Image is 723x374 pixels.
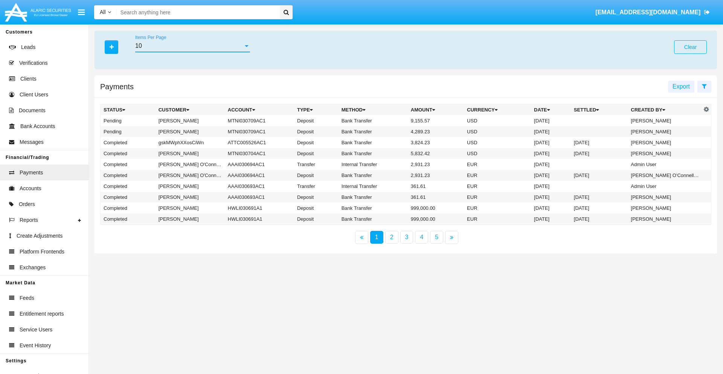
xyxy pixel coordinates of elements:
td: USD [464,137,531,148]
span: Messages [20,138,44,146]
th: Amount [408,104,464,116]
td: Deposit [294,115,339,126]
td: Bank Transfer [339,170,408,181]
td: ATTC005526AC1 [225,137,294,148]
td: [DATE] [571,148,628,159]
td: HWLI030691A1 [225,214,294,225]
td: [DATE] [531,181,571,192]
td: Deposit [294,214,339,225]
td: Bank Transfer [339,126,408,137]
td: Deposit [294,148,339,159]
td: [DATE] [531,137,571,148]
span: Export [673,83,690,90]
button: Export [668,81,694,93]
span: Exchanges [20,264,46,272]
td: Completed [101,159,156,170]
td: [DATE] [531,115,571,126]
td: [DATE] [531,159,571,170]
td: Bank Transfer [339,148,408,159]
span: Bank Accounts [20,122,55,130]
a: [EMAIL_ADDRESS][DOMAIN_NAME] [592,2,714,23]
td: [PERSON_NAME] [628,148,702,159]
span: Event History [20,342,51,350]
td: AAAI030694AC1 [225,159,294,170]
button: Clear [674,40,707,54]
td: 361.61 [408,192,464,203]
span: All [100,9,106,15]
th: Status [101,104,156,116]
td: USD [464,115,531,126]
td: Deposit [294,137,339,148]
span: Create Adjustments [17,232,63,240]
td: 3,824.23 [408,137,464,148]
td: AAAI030693AC1 [225,181,294,192]
td: Bank Transfer [339,115,408,126]
td: Admin User [628,159,702,170]
td: Deposit [294,170,339,181]
td: Completed [101,181,156,192]
a: 2 [385,231,398,244]
td: [PERSON_NAME] O'ConnellSufficientFunds [628,170,702,181]
td: USD [464,148,531,159]
td: EUR [464,203,531,214]
td: [PERSON_NAME] [628,214,702,225]
td: Bank Transfer [339,203,408,214]
td: [PERSON_NAME] O'ConnellSufficientFunds [156,170,225,181]
th: Date [531,104,571,116]
td: [DATE] [531,214,571,225]
td: [PERSON_NAME] [156,115,225,126]
img: Logo image [4,1,72,23]
a: 4 [415,231,428,244]
th: Account [225,104,294,116]
span: Payments [20,169,43,177]
td: Completed [101,148,156,159]
td: EUR [464,214,531,225]
td: Bank Transfer [339,214,408,225]
span: Documents [19,107,46,114]
td: MTNI030704AC1 [225,148,294,159]
td: Deposit [294,203,339,214]
a: 5 [430,231,443,244]
td: [DATE] [571,137,628,148]
td: Pending [101,126,156,137]
td: [PERSON_NAME] [156,181,225,192]
td: [PERSON_NAME] [628,137,702,148]
td: [DATE] [571,170,628,181]
span: Accounts [20,185,41,192]
td: [DATE] [571,214,628,225]
span: Client Users [20,91,48,99]
td: EUR [464,181,531,192]
span: Service Users [20,326,52,334]
td: AAAI030693AC1 [225,192,294,203]
td: Completed [101,170,156,181]
span: Leads [21,43,35,51]
td: Pending [101,115,156,126]
td: [DATE] [531,203,571,214]
a: 3 [400,231,413,244]
td: 2,931.23 [408,159,464,170]
td: Deposit [294,192,339,203]
td: Internal Transfer [339,159,408,170]
td: [PERSON_NAME] [628,203,702,214]
td: Completed [101,192,156,203]
td: [PERSON_NAME] [156,148,225,159]
td: MTNI030709AC1 [225,115,294,126]
td: 361.61 [408,181,464,192]
td: USD [464,126,531,137]
td: Transfer [294,159,339,170]
span: Platform Frontends [20,248,64,256]
span: Entitlement reports [20,310,64,318]
td: [PERSON_NAME] [156,192,225,203]
span: Reports [20,216,38,224]
nav: paginator [95,231,717,244]
td: [DATE] [531,148,571,159]
td: 4,289.23 [408,126,464,137]
td: 5,832.42 [408,148,464,159]
td: EUR [464,170,531,181]
td: [PERSON_NAME] [156,214,225,225]
span: Orders [19,200,35,208]
td: [PERSON_NAME] [156,126,225,137]
td: 999,000.00 [408,203,464,214]
span: 10 [135,43,142,49]
td: Deposit [294,126,339,137]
